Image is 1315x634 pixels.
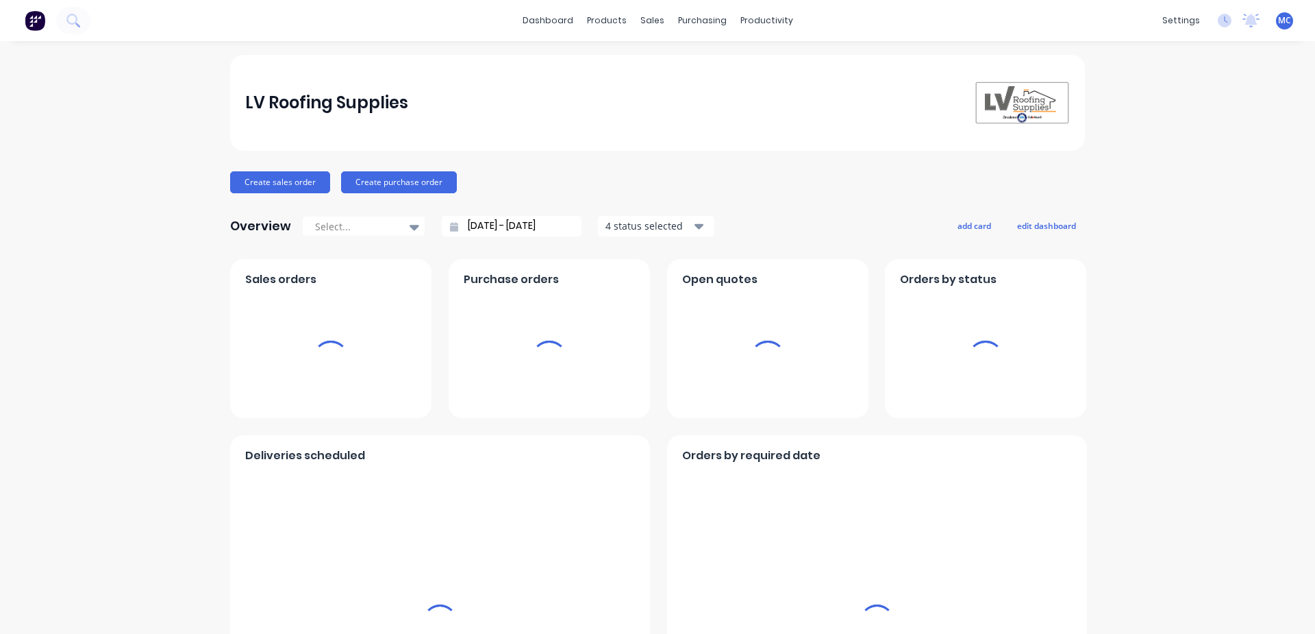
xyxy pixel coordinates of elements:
img: Factory [25,10,45,31]
button: Create purchase order [341,171,457,193]
span: Purchase orders [464,271,559,288]
span: Sales orders [245,271,316,288]
span: Orders by status [900,271,997,288]
div: settings [1155,10,1207,31]
img: LV Roofing Supplies [974,81,1070,125]
span: Open quotes [682,271,757,288]
div: LV Roofing Supplies [245,89,408,117]
button: edit dashboard [1008,217,1085,234]
div: products [580,10,634,31]
div: purchasing [671,10,734,31]
button: add card [949,217,1000,234]
div: Overview [230,212,291,240]
div: productivity [734,10,800,31]
span: MC [1278,14,1291,27]
span: Deliveries scheduled [245,448,365,464]
button: Create sales order [230,171,330,193]
button: 4 status selected [598,216,714,236]
a: dashboard [516,10,580,31]
div: 4 status selected [605,219,692,233]
span: Orders by required date [682,448,821,464]
div: sales [634,10,671,31]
